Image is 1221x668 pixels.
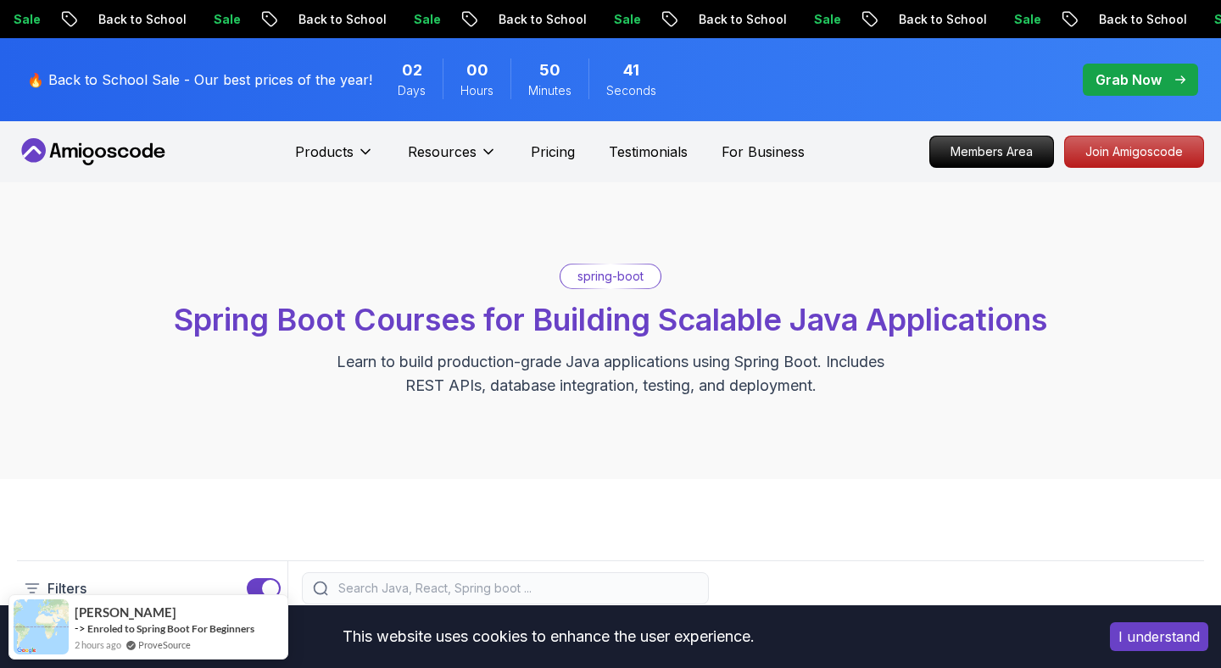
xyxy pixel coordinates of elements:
[884,11,999,28] p: Back to School
[75,637,121,652] span: 2 hours ago
[198,11,253,28] p: Sale
[326,350,895,398] p: Learn to build production-grade Java applications using Spring Boot. Includes REST APIs, database...
[1084,11,1199,28] p: Back to School
[399,11,453,28] p: Sale
[1110,622,1208,651] button: Accept cookies
[14,599,69,654] img: provesource social proof notification image
[466,58,488,82] span: 0 Hours
[1064,136,1204,168] a: Join Amigoscode
[75,621,86,635] span: ->
[13,618,1084,655] div: This website uses cookies to enhance the user experience.
[799,11,853,28] p: Sale
[283,11,399,28] p: Back to School
[398,82,426,99] span: Days
[999,11,1053,28] p: Sale
[1096,70,1162,90] p: Grab Now
[539,58,560,82] span: 50 Minutes
[722,142,805,162] a: For Business
[599,11,653,28] p: Sale
[460,82,493,99] span: Hours
[408,142,477,162] p: Resources
[75,605,176,620] span: [PERSON_NAME]
[1065,136,1203,167] p: Join Amigoscode
[138,637,191,652] a: ProveSource
[609,142,688,162] a: Testimonials
[623,58,639,82] span: 41 Seconds
[27,70,372,90] p: 🔥 Back to School Sale - Our best prices of the year!
[577,268,644,285] p: spring-boot
[528,82,571,99] span: Minutes
[295,142,374,175] button: Products
[47,578,86,598] p: Filters
[408,142,497,175] button: Resources
[606,82,656,99] span: Seconds
[930,136,1053,167] p: Members Area
[483,11,599,28] p: Back to School
[402,58,422,82] span: 2 Days
[174,301,1047,338] span: Spring Boot Courses for Building Scalable Java Applications
[83,11,198,28] p: Back to School
[335,580,698,597] input: Search Java, React, Spring boot ...
[929,136,1054,168] a: Members Area
[683,11,799,28] p: Back to School
[295,142,354,162] p: Products
[87,622,254,635] a: Enroled to Spring Boot For Beginners
[531,142,575,162] a: Pricing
